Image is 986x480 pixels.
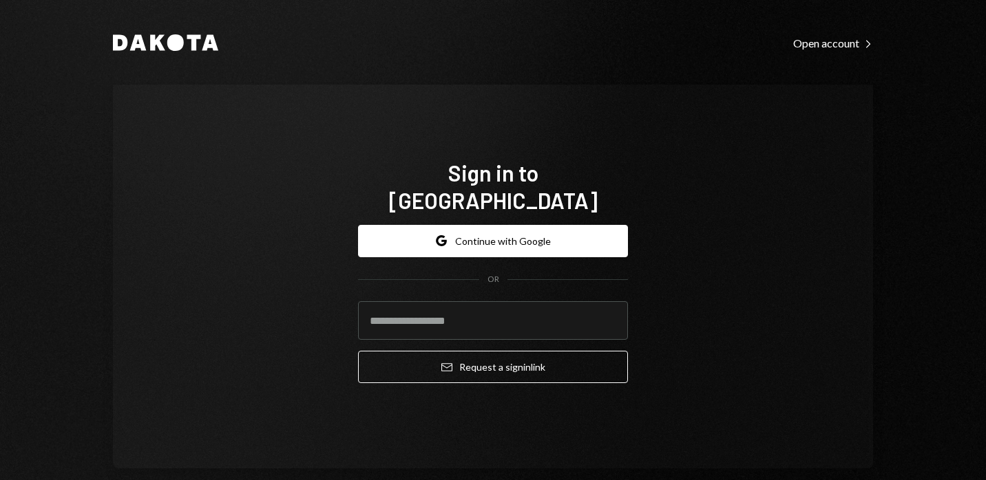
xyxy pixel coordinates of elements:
div: OR [487,274,499,285]
h1: Sign in to [GEOGRAPHIC_DATA] [358,159,628,214]
a: Open account [793,35,873,50]
button: Request a signinlink [358,351,628,383]
button: Continue with Google [358,225,628,257]
div: Open account [793,36,873,50]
